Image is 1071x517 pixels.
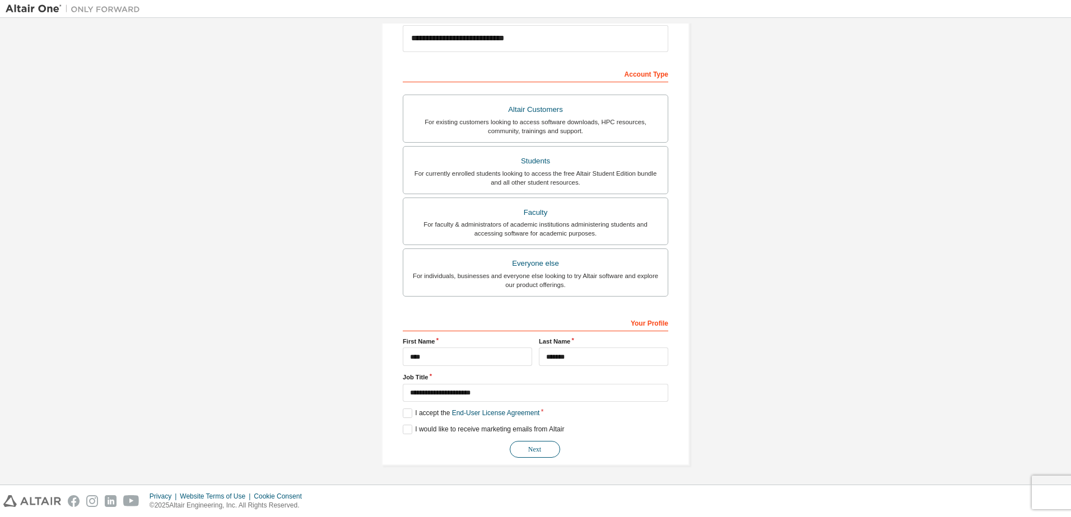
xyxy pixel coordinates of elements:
[6,3,146,15] img: Altair One
[410,220,661,238] div: For faculty & administrators of academic institutions administering students and accessing softwa...
[510,441,560,458] button: Next
[180,492,254,501] div: Website Terms of Use
[254,492,308,501] div: Cookie Consent
[403,313,668,331] div: Your Profile
[403,337,532,346] label: First Name
[105,495,117,507] img: linkedin.svg
[150,501,309,510] p: © 2025 Altair Engineering, Inc. All Rights Reserved.
[403,64,668,82] div: Account Type
[410,153,661,169] div: Students
[403,373,668,382] label: Job Title
[410,256,661,271] div: Everyone else
[410,117,661,135] div: For existing customers looking to access software downloads, HPC resources, community, trainings ...
[403,408,539,418] label: I accept the
[539,337,668,346] label: Last Name
[403,425,564,434] label: I would like to receive marketing emails from Altair
[410,271,661,289] div: For individuals, businesses and everyone else looking to try Altair software and explore our prod...
[150,492,180,501] div: Privacy
[410,169,661,187] div: For currently enrolled students looking to access the free Altair Student Edition bundle and all ...
[123,495,139,507] img: youtube.svg
[410,102,661,117] div: Altair Customers
[452,409,540,417] a: End-User License Agreement
[3,495,61,507] img: altair_logo.svg
[410,205,661,220] div: Faculty
[86,495,98,507] img: instagram.svg
[68,495,80,507] img: facebook.svg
